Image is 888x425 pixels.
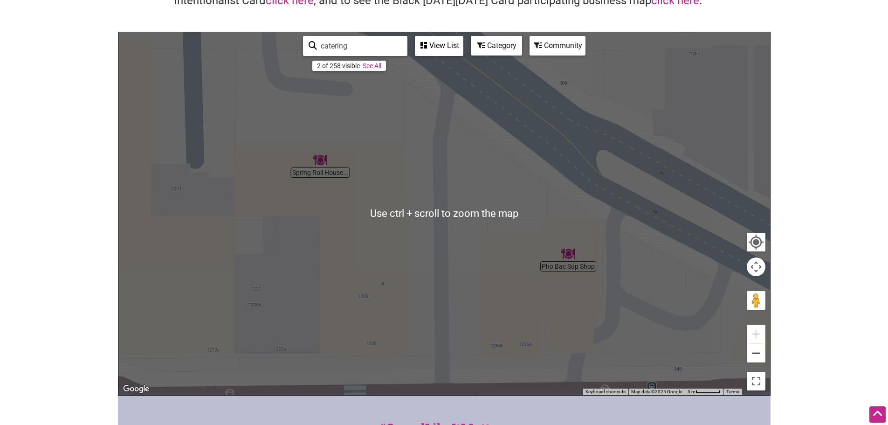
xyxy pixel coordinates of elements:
div: See a list of the visible businesses [415,36,463,56]
div: Filter by Community [530,36,585,56]
a: Terms (opens in new tab) [726,389,739,394]
button: Toggle fullscreen view [746,371,765,391]
div: Community [530,37,585,55]
button: Drag Pegman onto the map to open Street View [747,291,765,310]
div: Spring Roll House Deli [310,149,331,171]
div: Filter by category [471,36,522,56]
div: View List [416,37,462,55]
a: See All [363,62,381,70]
a: Open this area in Google Maps (opens a new window) [121,383,151,395]
div: 2 of 258 visible [317,62,360,70]
button: Map Scale: 5 m per 50 pixels [685,389,723,395]
button: Keyboard shortcuts [585,389,626,395]
div: Type to search and filter [303,36,407,56]
button: Zoom in [747,325,765,343]
img: Google [121,383,151,395]
button: Your Location [747,233,765,251]
div: Category [472,37,521,55]
button: Map camera controls [747,258,765,276]
input: Type to find and filter... [317,37,402,55]
div: Scroll Back to Top [869,406,886,423]
button: Zoom out [747,344,765,362]
div: Pho Bac Súp Shop [558,243,579,265]
span: Map data ©2025 Google [631,389,682,394]
span: 5 m [688,389,695,394]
